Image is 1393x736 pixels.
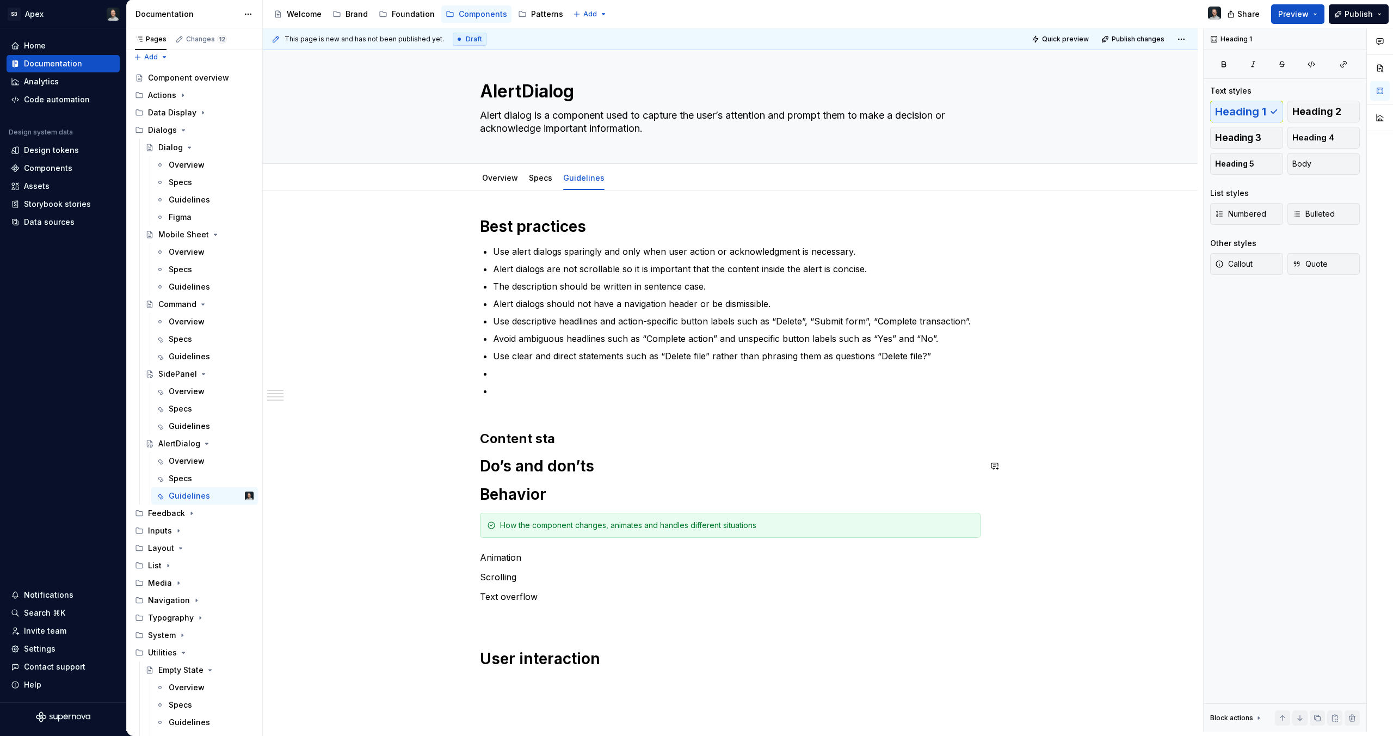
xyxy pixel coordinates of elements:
[478,166,522,189] div: Overview
[24,163,72,174] div: Components
[169,264,192,275] div: Specs
[24,608,65,618] div: Search ⌘K
[148,630,176,641] div: System
[24,217,75,228] div: Data sources
[131,557,258,574] div: List
[158,438,200,449] div: AlertDialog
[1287,253,1360,275] button: Quote
[131,121,258,139] div: Dialogs
[525,166,557,189] div: Specs
[7,195,120,213] a: Storybook stories
[480,484,981,504] h1: Behavior
[141,661,258,679] a: Empty State
[514,5,568,23] a: Patterns
[493,262,981,275] p: Alert dialogs are not scrollable so it is important that the content inside the alert is concise.
[1278,9,1309,20] span: Preview
[1210,127,1283,149] button: Heading 3
[217,35,227,44] span: 12
[151,487,258,505] a: GuidelinesNiklas Quitzau
[148,72,229,83] div: Component overview
[131,50,171,65] button: Add
[151,383,258,400] a: Overview
[441,5,511,23] a: Components
[7,73,120,90] a: Analytics
[148,125,177,136] div: Dialogs
[36,712,90,722] svg: Supernova Logo
[7,55,120,72] a: Documentation
[1329,4,1389,24] button: Publish
[148,595,190,606] div: Navigation
[169,473,192,484] div: Specs
[158,142,183,153] div: Dialog
[493,332,981,345] p: Avoid ambiguous headlines such as “Complete action” and unspecific button labels such as “Yes” an...
[1237,9,1260,20] span: Share
[131,87,258,104] div: Actions
[151,418,258,435] a: Guidelines
[141,226,258,243] a: Mobile Sheet
[131,592,258,609] div: Navigation
[269,3,568,25] div: Page tree
[131,627,258,644] div: System
[1292,106,1341,117] span: Heading 2
[570,7,611,22] button: Add
[169,682,205,693] div: Overview
[1210,153,1283,175] button: Heading 5
[148,578,172,588] div: Media
[1292,208,1335,219] span: Bulleted
[493,349,981,363] p: Use clear and direct statements such as “Delete file” rather than phrasing them as questions “Del...
[169,194,210,205] div: Guidelines
[24,181,50,192] div: Assets
[500,520,973,531] div: How the component changes, animates and handles different situations
[1215,208,1266,219] span: Numbered
[7,586,120,604] button: Notifications
[7,213,120,231] a: Data sources
[531,9,563,20] div: Patterns
[141,365,258,383] a: SidePanel
[1287,153,1360,175] button: Body
[1215,132,1261,143] span: Heading 3
[7,177,120,195] a: Assets
[9,128,73,137] div: Design system data
[1210,238,1256,249] div: Other styles
[169,490,210,501] div: Guidelines
[24,661,85,672] div: Contact support
[24,76,59,87] div: Analytics
[131,609,258,627] div: Typography
[148,560,162,571] div: List
[151,696,258,714] a: Specs
[1345,9,1373,20] span: Publish
[478,78,978,105] textarea: AlertDialog
[529,173,552,182] a: Specs
[482,173,518,182] a: Overview
[480,551,981,564] p: Animation
[169,386,205,397] div: Overview
[7,658,120,676] button: Contact support
[563,173,605,182] a: Guidelines
[7,37,120,54] a: Home
[141,296,258,313] a: Command
[131,104,258,121] div: Data Display
[135,35,167,44] div: Pages
[151,261,258,278] a: Specs
[144,53,158,62] span: Add
[1292,259,1328,269] span: Quote
[148,107,196,118] div: Data Display
[25,9,44,20] div: Apex
[24,40,46,51] div: Home
[24,58,82,69] div: Documentation
[559,166,609,189] div: Guidelines
[151,330,258,348] a: Specs
[7,676,120,694] button: Help
[148,508,185,519] div: Feedback
[1287,203,1360,225] button: Bulleted
[151,679,258,696] a: Overview
[169,334,192,345] div: Specs
[480,571,981,584] p: Scrolling
[7,622,120,640] a: Invite team
[1292,132,1334,143] span: Heading 4
[169,212,192,223] div: Figma
[1215,158,1254,169] span: Heading 5
[169,456,205,467] div: Overview
[24,679,41,690] div: Help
